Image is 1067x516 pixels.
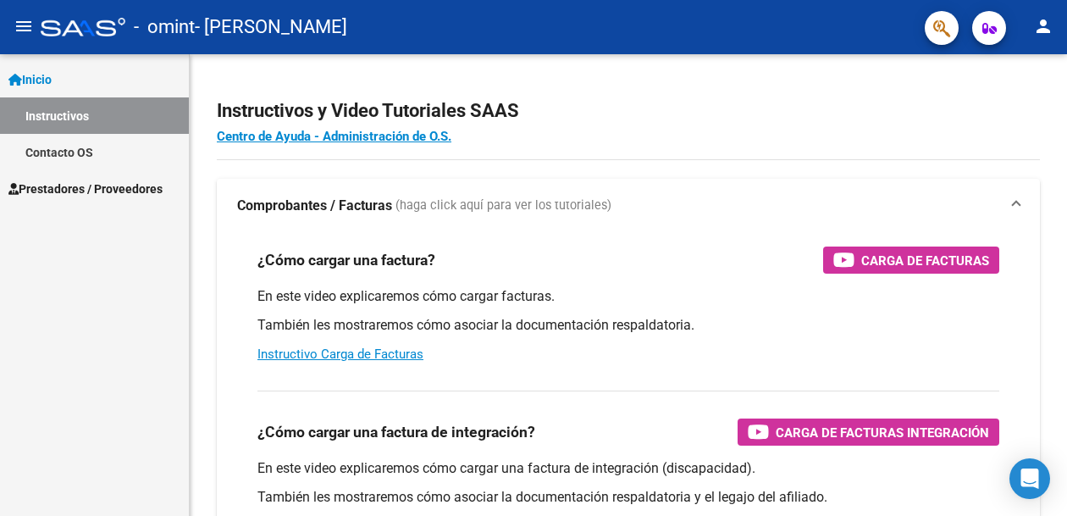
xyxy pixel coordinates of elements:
h3: ¿Cómo cargar una factura? [257,248,435,272]
mat-expansion-panel-header: Comprobantes / Facturas (haga click aquí para ver los tutoriales) [217,179,1040,233]
div: Open Intercom Messenger [1009,458,1050,499]
button: Carga de Facturas Integración [738,419,999,446]
h3: ¿Cómo cargar una factura de integración? [257,420,535,444]
p: En este video explicaremos cómo cargar una factura de integración (discapacidad). [257,459,999,478]
p: También les mostraremos cómo asociar la documentación respaldatoria y el legajo del afiliado. [257,488,999,507]
span: Carga de Facturas Integración [776,422,989,443]
span: - [PERSON_NAME] [195,8,347,46]
span: Inicio [8,70,52,89]
mat-icon: person [1033,16,1053,36]
span: (haga click aquí para ver los tutoriales) [395,197,611,215]
span: Carga de Facturas [861,250,989,271]
p: En este video explicaremos cómo cargar facturas. [257,287,999,306]
h2: Instructivos y Video Tutoriales SAAS [217,95,1040,127]
span: Prestadores / Proveedores [8,180,163,198]
a: Centro de Ayuda - Administración de O.S. [217,129,451,144]
button: Carga de Facturas [823,247,999,274]
span: - omint [134,8,195,46]
p: También les mostraremos cómo asociar la documentación respaldatoria. [257,316,999,335]
a: Instructivo Carga de Facturas [257,347,423,362]
strong: Comprobantes / Facturas [237,197,392,215]
mat-icon: menu [14,16,34,36]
